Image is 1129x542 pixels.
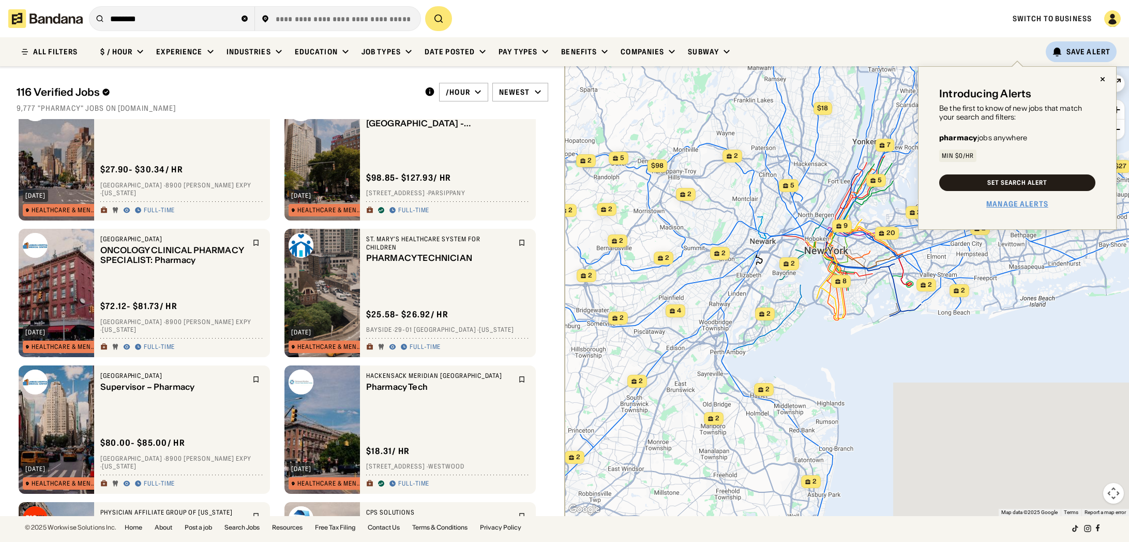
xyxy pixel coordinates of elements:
[1064,509,1078,515] a: Terms (opens in new tab)
[480,524,521,531] a: Privacy Policy
[561,47,597,56] div: Benefits
[366,235,512,251] div: St. Mary’s Healthcare System for Children
[366,172,451,183] div: $ 98.85 - $127.93 / hr
[576,453,580,462] span: 2
[961,286,965,295] span: 2
[366,326,530,334] div: Bayside · 29-01 [GEOGRAPHIC_DATA] · [US_STATE]
[100,235,246,243] div: [GEOGRAPHIC_DATA]
[100,372,246,380] div: [GEOGRAPHIC_DATA]
[942,153,974,159] div: Min $0/hr
[100,508,246,524] div: Physician Affiliate Group of [US_STATE] (PAGNY)
[446,87,470,97] div: /hour
[499,87,530,97] div: Newest
[366,254,512,263] div: PHARMACY TECHNICIAN
[366,309,448,320] div: $ 25.58 - $26.92 / hr
[100,245,246,265] div: ONCOLOGY CLINICAL PHARMACY SPECIALIST: Pharmacy
[33,48,78,55] div: ALL FILTERS
[734,152,738,160] span: 2
[410,343,441,351] div: Full-time
[620,314,624,323] span: 2
[1085,509,1126,515] a: Report a map error
[1013,14,1092,23] a: Switch to Business
[939,104,1095,122] div: Be the first to know of new jobs that match your search and filters:
[100,318,264,334] div: [GEOGRAPHIC_DATA] · 8900 [PERSON_NAME] Expy · [US_STATE]
[297,344,362,350] div: Healthcare & Mental Health
[297,480,362,487] div: Healthcare & Mental Health
[291,193,311,199] div: [DATE]
[1001,509,1058,515] span: Map data ©2025 Google
[844,222,848,230] span: 9
[588,271,592,280] span: 2
[619,237,623,245] span: 2
[412,524,468,531] a: Terms & Conditions
[155,524,172,531] a: About
[715,414,719,423] span: 2
[425,47,475,56] div: Date Posted
[986,199,1048,209] div: Manage Alerts
[100,437,185,448] div: $ 80.00 - $85.00 / hr
[790,181,794,190] span: 5
[982,224,986,233] span: 2
[100,164,183,175] div: $ 27.90 - $30.34 / hr
[621,47,664,56] div: Companies
[620,154,624,163] span: 5
[917,208,921,217] span: 2
[567,503,601,516] a: Open this area in Google Maps (opens a new window)
[812,477,817,486] span: 2
[100,455,264,471] div: [GEOGRAPHIC_DATA] · 8900 [PERSON_NAME] Expy · [US_STATE]
[25,524,116,531] div: © 2025 Workwise Solutions Inc.
[398,207,430,215] div: Full-time
[721,249,726,258] span: 2
[291,329,311,335] div: [DATE]
[289,506,313,531] img: CPS Solutions logo
[608,205,612,214] span: 2
[677,306,681,315] span: 4
[665,254,669,262] span: 2
[878,176,882,185] span: 5
[295,47,338,56] div: Education
[887,141,891,150] span: 7
[362,47,401,56] div: Job Types
[100,47,132,56] div: $ / hour
[987,180,1047,186] div: Set Search Alert
[766,310,771,318] span: 2
[297,207,362,213] div: Healthcare & Mental Health
[842,277,847,286] span: 8
[32,480,96,487] div: Healthcare & Mental Health
[32,344,96,350] div: Healthcare & Mental Health
[366,372,512,380] div: Hackensack Meridian [GEOGRAPHIC_DATA]
[289,233,313,258] img: St. Mary’s Healthcare System for Children logo
[499,47,537,56] div: Pay Types
[791,259,795,268] span: 2
[568,206,573,215] span: 2
[366,508,512,517] div: CPS Solutions
[567,503,601,516] img: Google
[125,524,142,531] a: Home
[366,446,410,457] div: $ 18.31 / hr
[368,524,400,531] a: Contact Us
[8,9,83,28] img: Bandana logotype
[817,104,828,112] span: $18
[17,86,416,98] div: 116 Verified Jobs
[25,329,46,335] div: [DATE]
[17,104,548,113] div: 9,777 "pharmacy" jobs on [DOMAIN_NAME]
[25,193,46,199] div: [DATE]
[928,281,932,289] span: 2
[289,370,313,394] img: Hackensack Meridian Pascack Valley Medical Center logo
[32,207,96,213] div: Healthcare & Mental Health
[366,189,530,198] div: [STREET_ADDRESS] · Parsippany
[272,524,303,531] a: Resources
[687,190,691,199] span: 2
[291,466,311,472] div: [DATE]
[185,524,212,531] a: Post a job
[688,47,719,56] div: Subway
[25,466,46,472] div: [DATE]
[588,156,592,165] span: 2
[398,480,430,488] div: Full-time
[100,382,246,392] div: Supervisor – Pharmacy
[1066,47,1110,56] div: Save Alert
[23,233,48,258] img: Jamaica Hospital Medical Center logo
[1115,162,1126,170] span: $27
[1103,483,1124,504] button: Map camera controls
